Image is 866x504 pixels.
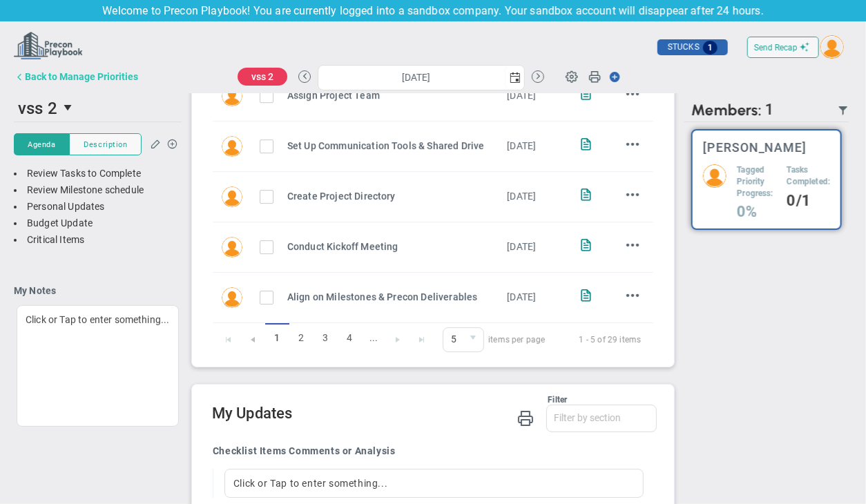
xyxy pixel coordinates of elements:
span: [DATE] [507,291,536,302]
div: Critical Items [14,233,182,246]
a: 3 [314,323,338,353]
span: select [505,66,524,90]
button: Description [69,133,142,155]
div: Filter [212,395,567,405]
button: Agenda [14,133,69,155]
span: Send Recap [754,43,798,52]
h3: [PERSON_NAME] [703,141,807,154]
img: Sudhir Dakshinamurthy [222,237,242,258]
a: Go to the last page [410,327,434,351]
button: Back to Manage Priorities [14,63,138,90]
a: 4 [338,323,362,353]
button: Send Recap [747,37,819,58]
h4: 0/1 [787,195,830,207]
span: 0 [443,327,484,352]
div: Align on Milestones & Precon Deliverables [287,289,496,304]
span: Action Button [602,68,620,86]
h4: 0% [737,206,776,218]
div: Budget Update [14,217,182,230]
h4: My Notes [14,284,182,297]
h5: Tagged Priority Progress: [737,164,776,199]
span: items per page [443,327,546,352]
span: vss 2 [18,99,57,118]
img: Sudhir Dakshinamurthy [222,136,242,157]
span: 1 [265,323,289,353]
span: 5 [443,328,463,351]
span: Huddle Settings [559,63,585,89]
img: Sudhir Dakshinamurthy [222,287,242,308]
div: Back to Manage Priorities [25,71,138,82]
a: ... [362,323,386,353]
span: Members: [691,101,762,119]
a: Go to the next page [386,327,410,351]
div: Personal Updates [14,200,182,213]
span: 1 [765,101,774,119]
h4: Checklist Items Comments or Analysis [213,445,396,457]
div: Assign Project Team [287,88,496,103]
span: Description [84,139,127,151]
span: select [57,96,81,119]
span: Agenda [28,139,55,151]
div: STUCKS [657,39,728,55]
span: select [463,328,483,351]
img: precon-playbook-horizontal.png [14,32,83,59]
div: Click or Tap to enter something... [224,469,644,498]
span: [DATE] [507,241,536,252]
img: Sudhir Dakshinamurthy [222,86,242,106]
img: Sudhir Dakshinamurthy [222,186,242,207]
div: Review Tasks to Complete [14,167,182,180]
input: Filter by section [547,405,656,430]
span: Print Huddle [588,70,601,89]
span: 1 [703,41,718,55]
span: [DATE] [507,140,536,151]
div: Review Milestone schedule [14,184,182,197]
div: Click or Tap to enter something... [17,305,179,427]
span: [DATE] [507,90,536,101]
img: 64089.Person.photo [703,164,727,188]
span: [DATE] [507,191,536,202]
a: 2 [289,323,314,353]
img: 64089.Person.photo [820,35,844,59]
h5: Tasks Completed: [787,164,830,188]
span: Filter Updated Members [838,105,849,116]
span: vss 2 [251,71,274,82]
h2: My Updates [212,405,657,425]
div: Create Project Directory [287,188,496,204]
span: Print My Huddle Updates [517,409,534,426]
div: Conduct Kickoff Meeting [287,239,496,254]
div: Set Up Communication Tools & Shared Drive [287,138,496,153]
span: 1 - 5 of 29 items [561,331,641,348]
